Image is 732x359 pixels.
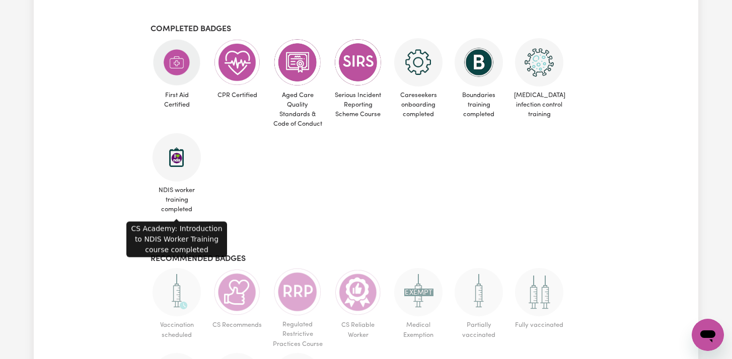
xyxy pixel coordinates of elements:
[211,86,263,104] span: CPR Certified
[151,25,581,34] h3: Completed badges
[332,86,384,124] span: Serious Incident Reporting Scheme Course
[455,268,503,316] img: Care and support worker has received 1 dose of the COVID-19 vaccine
[153,268,201,316] img: Care and support worker has booked an appointment and is waiting for the first dose of the COVID-...
[455,38,503,86] img: CS Academy: Boundaries in care and support work course completed
[151,182,203,219] span: NDIS worker training completed
[692,319,724,351] iframe: Button to launch messaging window, conversation in progress
[151,316,203,343] span: Vaccination scheduled
[453,86,505,124] span: Boundaries training completed
[273,38,322,86] img: CS Academy: Aged Care Quality Standards & Code of Conduct course completed
[153,133,201,182] img: CS Academy: Introduction to NDIS Worker Training course completed
[151,254,581,264] h3: Recommended badges
[271,86,324,133] span: Aged Care Quality Standards & Code of Conduct
[513,86,565,124] span: [MEDICAL_DATA] infection control training
[334,38,382,86] img: CS Academy: Serious Incident Reporting Scheme course completed
[213,38,261,86] img: Care and support worker has completed CPR Certification
[273,268,322,316] img: CS Academy: Regulated Restrictive Practices course completed
[126,222,227,257] div: CS Academy: Introduction to NDIS Worker Training course completed
[515,268,563,316] img: Care and support worker has received 2 doses of COVID-19 vaccine
[332,316,384,343] span: CS Reliable Worker
[392,316,445,343] span: Medical Exemption
[153,38,201,86] img: Care and support worker has completed First Aid Certification
[334,268,382,316] img: Care worker is most reliable worker
[394,38,443,86] img: CS Academy: Careseekers Onboarding course completed
[394,268,443,316] img: Worker has a medical exemption and cannot receive COVID-19 vaccine
[213,268,261,316] img: Care worker is recommended by Careseekers
[513,316,565,334] span: Fully vaccinated
[151,86,203,114] span: First Aid Certified
[453,316,505,343] span: Partially vaccinated
[392,86,445,124] span: Careseekers onboarding completed
[211,316,263,334] span: CS Recommends
[515,38,563,86] img: CS Academy: COVID-19 Infection Control Training course completed
[271,316,324,353] span: Regulated Restrictive Practices Course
